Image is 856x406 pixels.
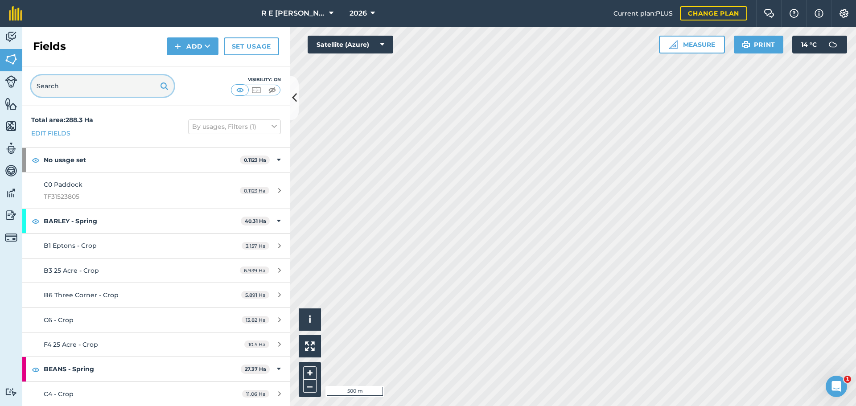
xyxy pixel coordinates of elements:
img: svg+xml;base64,PHN2ZyB4bWxucz0iaHR0cDovL3d3dy53My5vcmcvMjAwMC9zdmciIHdpZHRoPSIxNCIgaGVpZ2h0PSIyNC... [175,41,181,52]
span: B3 25 Acre - Crop [44,267,99,275]
div: BARLEY - Spring40.31 Ha [22,209,290,233]
img: svg+xml;base64,PD94bWwgdmVyc2lvbj0iMS4wIiBlbmNvZGluZz0idXRmLTgiPz4KPCEtLSBHZW5lcmF0b3I6IEFkb2JlIE... [5,231,17,244]
strong: No usage set [44,148,240,172]
span: 1 [844,376,851,383]
img: A cog icon [839,9,849,18]
img: svg+xml;base64,PHN2ZyB4bWxucz0iaHR0cDovL3d3dy53My5vcmcvMjAwMC9zdmciIHdpZHRoPSIxOCIgaGVpZ2h0PSIyNC... [32,364,40,375]
a: B3 25 Acre - Crop6.939 Ha [22,258,290,283]
span: 0.1123 Ha [240,187,269,194]
img: svg+xml;base64,PHN2ZyB4bWxucz0iaHR0cDovL3d3dy53My5vcmcvMjAwMC9zdmciIHdpZHRoPSIxOCIgaGVpZ2h0PSIyNC... [32,216,40,226]
strong: 27.37 Ha [245,366,266,372]
img: svg+xml;base64,PD94bWwgdmVyc2lvbj0iMS4wIiBlbmNvZGluZz0idXRmLTgiPz4KPCEtLSBHZW5lcmF0b3I6IEFkb2JlIE... [5,30,17,44]
input: Search [31,75,174,97]
img: svg+xml;base64,PHN2ZyB4bWxucz0iaHR0cDovL3d3dy53My5vcmcvMjAwMC9zdmciIHdpZHRoPSI1MCIgaGVpZ2h0PSI0MC... [267,86,278,94]
span: 2026 [350,8,367,19]
img: svg+xml;base64,PD94bWwgdmVyc2lvbj0iMS4wIiBlbmNvZGluZz0idXRmLTgiPz4KPCEtLSBHZW5lcmF0b3I6IEFkb2JlIE... [5,209,17,222]
button: i [299,308,321,331]
span: 6.939 Ha [240,267,269,274]
img: svg+xml;base64,PD94bWwgdmVyc2lvbj0iMS4wIiBlbmNvZGluZz0idXRmLTgiPz4KPCEtLSBHZW5lcmF0b3I6IEFkb2JlIE... [5,75,17,88]
a: B6 Three Corner - Crop5.891 Ha [22,283,290,307]
span: 3.157 Ha [242,242,269,250]
a: C6 - Crop13.82 Ha [22,308,290,332]
div: Visibility: On [231,76,281,83]
span: F4 25 Acre - Crop [44,340,98,349]
button: – [303,380,317,393]
h2: Fields [33,39,66,53]
iframe: Intercom live chat [826,376,847,397]
button: Print [734,36,784,53]
div: No usage set0.1123 Ha [22,148,290,172]
span: 13.82 Ha [242,316,269,324]
span: 11.06 Ha [242,390,269,398]
a: F4 25 Acre - Crop10.5 Ha [22,332,290,357]
strong: 0.1123 Ha [244,157,266,163]
span: B6 Three Corner - Crop [44,291,119,299]
img: svg+xml;base64,PHN2ZyB4bWxucz0iaHR0cDovL3d3dy53My5vcmcvMjAwMC9zdmciIHdpZHRoPSI1MCIgaGVpZ2h0PSI0MC... [235,86,246,94]
img: svg+xml;base64,PHN2ZyB4bWxucz0iaHR0cDovL3d3dy53My5vcmcvMjAwMC9zdmciIHdpZHRoPSI1NiIgaGVpZ2h0PSI2MC... [5,97,17,111]
span: 14 ° C [801,36,817,53]
img: svg+xml;base64,PHN2ZyB4bWxucz0iaHR0cDovL3d3dy53My5vcmcvMjAwMC9zdmciIHdpZHRoPSI1NiIgaGVpZ2h0PSI2MC... [5,119,17,133]
a: Set usage [224,37,279,55]
img: A question mark icon [789,9,799,18]
img: svg+xml;base64,PHN2ZyB4bWxucz0iaHR0cDovL3d3dy53My5vcmcvMjAwMC9zdmciIHdpZHRoPSI1MCIgaGVpZ2h0PSI0MC... [251,86,262,94]
a: C4 - Crop11.06 Ha [22,382,290,406]
strong: Total area : 288.3 Ha [31,116,93,124]
img: svg+xml;base64,PHN2ZyB4bWxucz0iaHR0cDovL3d3dy53My5vcmcvMjAwMC9zdmciIHdpZHRoPSIxOSIgaGVpZ2h0PSIyNC... [742,39,750,50]
img: svg+xml;base64,PHN2ZyB4bWxucz0iaHR0cDovL3d3dy53My5vcmcvMjAwMC9zdmciIHdpZHRoPSI1NiIgaGVpZ2h0PSI2MC... [5,53,17,66]
a: C0 PaddockTF315238050.1123 Ha [22,172,290,209]
img: Four arrows, one pointing top left, one top right, one bottom right and the last bottom left [305,341,315,351]
a: Change plan [680,6,747,21]
div: BEANS - Spring27.37 Ha [22,357,290,381]
span: 5.891 Ha [241,291,269,299]
span: R E [PERSON_NAME] [261,8,325,19]
button: Add [167,37,218,55]
span: i [309,314,311,325]
img: svg+xml;base64,PHN2ZyB4bWxucz0iaHR0cDovL3d3dy53My5vcmcvMjAwMC9zdmciIHdpZHRoPSIxOSIgaGVpZ2h0PSIyNC... [160,81,169,91]
strong: BARLEY - Spring [44,209,241,233]
button: By usages, Filters (1) [188,119,281,134]
img: Ruler icon [669,40,678,49]
button: 14 °C [792,36,847,53]
img: svg+xml;base64,PD94bWwgdmVyc2lvbj0iMS4wIiBlbmNvZGluZz0idXRmLTgiPz4KPCEtLSBHZW5lcmF0b3I6IEFkb2JlIE... [5,164,17,177]
a: B1 Eptons - Crop3.157 Ha [22,234,290,258]
img: svg+xml;base64,PHN2ZyB4bWxucz0iaHR0cDovL3d3dy53My5vcmcvMjAwMC9zdmciIHdpZHRoPSIxOCIgaGVpZ2h0PSIyNC... [32,155,40,165]
button: + [303,366,317,380]
span: B1 Eptons - Crop [44,242,97,250]
span: TF31523805 [44,192,211,201]
span: C0 Paddock [44,180,82,189]
img: svg+xml;base64,PD94bWwgdmVyc2lvbj0iMS4wIiBlbmNvZGluZz0idXRmLTgiPz4KPCEtLSBHZW5lcmF0b3I6IEFkb2JlIE... [5,186,17,200]
img: svg+xml;base64,PD94bWwgdmVyc2lvbj0iMS4wIiBlbmNvZGluZz0idXRmLTgiPz4KPCEtLSBHZW5lcmF0b3I6IEFkb2JlIE... [5,142,17,155]
strong: 40.31 Ha [245,218,266,224]
img: svg+xml;base64,PHN2ZyB4bWxucz0iaHR0cDovL3d3dy53My5vcmcvMjAwMC9zdmciIHdpZHRoPSIxNyIgaGVpZ2h0PSIxNy... [815,8,823,19]
strong: BEANS - Spring [44,357,241,381]
img: svg+xml;base64,PD94bWwgdmVyc2lvbj0iMS4wIiBlbmNvZGluZz0idXRmLTgiPz4KPCEtLSBHZW5lcmF0b3I6IEFkb2JlIE... [824,36,842,53]
img: svg+xml;base64,PD94bWwgdmVyc2lvbj0iMS4wIiBlbmNvZGluZz0idXRmLTgiPz4KPCEtLSBHZW5lcmF0b3I6IEFkb2JlIE... [5,388,17,396]
img: fieldmargin Logo [9,6,22,21]
span: C6 - Crop [44,316,74,324]
span: Current plan : PLUS [613,8,673,18]
button: Measure [659,36,725,53]
img: Two speech bubbles overlapping with the left bubble in the forefront [764,9,774,18]
span: C4 - Crop [44,390,74,398]
button: Satellite (Azure) [308,36,393,53]
a: Edit fields [31,128,70,138]
span: 10.5 Ha [244,340,269,348]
